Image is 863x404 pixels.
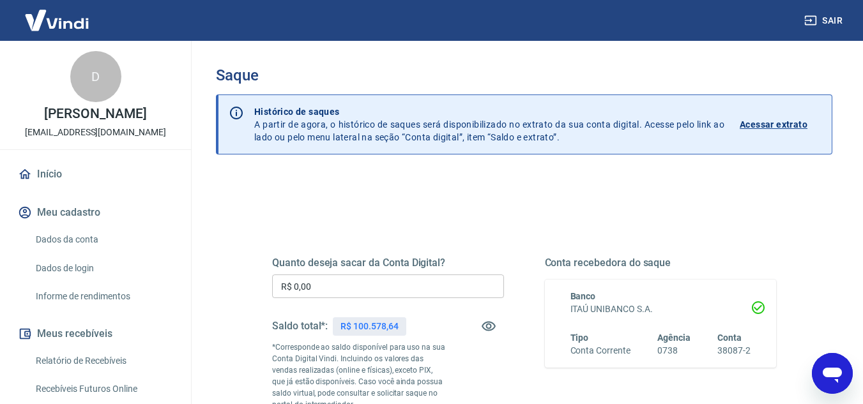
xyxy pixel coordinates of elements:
[802,9,848,33] button: Sair
[15,320,176,348] button: Meus recebíveis
[272,320,328,333] h5: Saldo total*:
[70,51,121,102] div: D
[254,105,724,144] p: A partir de agora, o histórico de saques será disponibilizado no extrato da sua conta digital. Ac...
[570,344,630,357] h6: Conta Corrente
[812,353,853,394] iframe: Botão para abrir a janela de mensagens
[717,344,751,357] h6: 38087-2
[216,66,832,84] h3: Saque
[31,348,176,374] a: Relatório de Recebíveis
[717,333,742,343] span: Conta
[15,198,176,227] button: Meu cadastro
[740,105,821,144] a: Acessar extrato
[31,255,176,281] a: Dados de login
[31,283,176,310] a: Informe de rendimentos
[570,333,589,343] span: Tipo
[657,344,691,357] h6: 0738
[545,257,777,269] h5: Conta recebedora do saque
[740,118,807,131] p: Acessar extrato
[15,1,98,40] img: Vindi
[570,291,596,301] span: Banco
[31,227,176,253] a: Dados da conta
[44,107,146,121] p: [PERSON_NAME]
[570,303,751,316] h6: ITAÚ UNIBANCO S.A.
[272,257,504,269] h5: Quanto deseja sacar da Conta Digital?
[15,160,176,188] a: Início
[254,105,724,118] p: Histórico de saques
[31,376,176,402] a: Recebíveis Futuros Online
[340,320,398,333] p: R$ 100.578,64
[25,126,166,139] p: [EMAIL_ADDRESS][DOMAIN_NAME]
[657,333,691,343] span: Agência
